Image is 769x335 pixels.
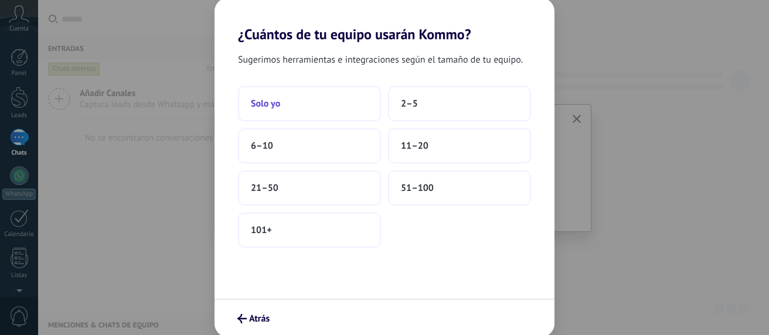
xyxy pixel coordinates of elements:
span: Solo yo [251,98,280,110]
button: 2–5 [388,86,531,121]
button: 11–20 [388,128,531,163]
button: 51–100 [388,170,531,206]
span: Atrás [249,315,270,323]
button: 101+ [238,213,381,248]
button: 21–50 [238,170,381,206]
span: 51–100 [401,182,434,194]
button: Atrás [232,309,275,329]
span: 11–20 [401,140,428,152]
span: 2–5 [401,98,418,110]
span: 6–10 [251,140,273,152]
span: 101+ [251,224,272,236]
button: Solo yo [238,86,381,121]
button: 6–10 [238,128,381,163]
span: 21–50 [251,182,278,194]
span: Sugerimos herramientas e integraciones según el tamaño de tu equipo. [238,52,523,67]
